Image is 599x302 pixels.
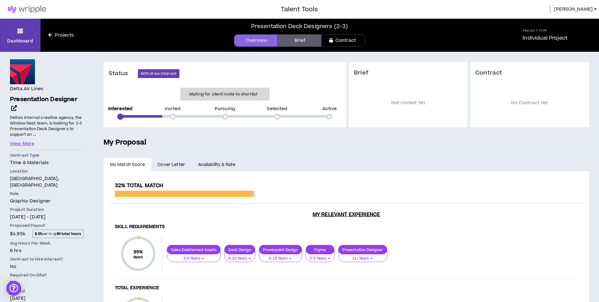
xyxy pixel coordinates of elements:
[310,256,330,261] p: 2-5 Years
[228,256,251,261] p: 6-10 Years
[554,6,593,13] span: [PERSON_NAME]
[251,22,348,31] div: Presentation Deck Designers (2-3)
[475,69,584,77] h3: Contract
[225,247,255,252] p: Deck Design
[138,69,179,78] button: Withdraw Interest
[115,182,163,189] span: 32% Total Match
[158,161,185,168] span: Cover Letter
[215,107,235,111] p: Pursuing
[108,107,133,111] p: Interested
[338,247,387,252] p: Presentation Designer
[523,34,567,42] p: Individual Project
[354,69,463,77] h3: Brief
[10,175,84,188] p: [GEOGRAPHIC_DATA], [GEOGRAPHIC_DATA]
[10,95,84,113] a: Presentation Designer
[263,256,298,261] p: 6-10 Years
[167,247,220,252] p: Sales Enablement Assets
[10,85,43,92] h4: Delta Air Lines
[10,198,51,204] span: Graphic Designer
[6,281,21,296] div: Open Intercom Messenger
[115,224,578,230] h4: Skill Requirements
[224,251,255,262] button: 6-10 Years
[259,247,301,252] p: Powerpoint Design
[354,86,463,120] p: Not Invited Yet
[33,230,84,238] span: per hr @
[134,255,143,260] small: Match
[10,288,84,294] p: Posted
[104,137,589,148] h5: My Proposal
[338,251,387,262] button: 11+ Years
[306,247,334,252] p: Figma
[192,158,242,172] a: Availability & Rate
[306,251,334,262] button: 2-5 Years
[57,231,81,236] strong: 90 total hours
[10,207,84,212] p: Project Duration
[10,153,84,158] p: Contract Type
[7,38,33,44] p: Dashboard
[167,251,221,262] button: 2-5 Years
[109,212,584,218] h3: My Relevant Experience
[281,5,318,14] h3: Talent Tools
[10,223,84,228] p: Proposed Payout
[10,114,84,138] p: Delta's internal creative agency, the Window Seat team, is looking for 2-3 Presentation Deck Desi...
[10,295,84,302] p: [DATE]
[189,91,257,97] p: Waiting for client invite to shortlist
[523,29,567,33] h5: Project Type
[115,285,578,291] h4: Total Experience
[165,107,181,111] p: Invited
[234,34,278,47] a: Overview
[134,249,143,255] span: 95 %
[10,279,84,286] p: No
[10,168,84,174] p: Location
[10,241,84,246] p: Avg Hours Per Week
[267,107,287,111] p: Selected
[10,95,77,104] span: Presentation Designer
[278,34,321,47] a: Brief
[109,70,138,77] h3: Status
[35,231,42,236] strong: $ 55
[475,86,584,120] p: No Contract Yet
[104,158,151,172] a: My Match Score
[10,230,25,238] span: $4.95k
[41,32,82,39] a: Projects
[10,191,84,197] p: Role
[259,251,302,262] button: 6-10 Years
[322,107,337,111] p: Active
[171,256,217,261] p: 2-5 Years
[321,34,365,47] a: Contract
[10,247,84,254] p: 6 hrs
[10,140,34,147] button: View More
[10,159,84,166] p: Time & Materials
[10,263,84,270] p: No
[10,256,84,262] p: Contract to Hire Interest?
[10,214,84,220] p: [DATE] - [DATE]
[10,272,84,278] p: Required On-Site?
[342,256,383,261] p: 11+ Years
